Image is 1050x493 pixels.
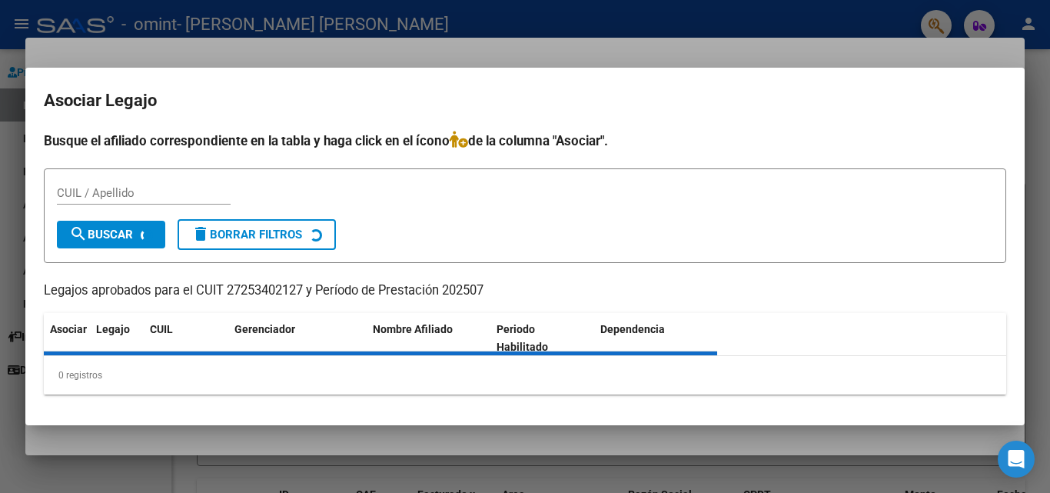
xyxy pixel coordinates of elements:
span: Periodo Habilitado [497,323,548,353]
datatable-header-cell: Gerenciador [228,313,367,364]
mat-icon: search [69,225,88,243]
button: Borrar Filtros [178,219,336,250]
span: Borrar Filtros [191,228,302,242]
span: Nombre Afiliado [373,323,453,335]
span: Gerenciador [234,323,295,335]
button: Buscar [57,221,165,248]
span: Buscar [69,228,133,242]
mat-icon: delete [191,225,210,243]
datatable-header-cell: CUIL [144,313,228,364]
datatable-header-cell: Nombre Afiliado [367,313,490,364]
h2: Asociar Legajo [44,86,1006,115]
div: 0 registros [44,356,1006,395]
span: CUIL [150,323,173,335]
datatable-header-cell: Asociar [44,313,90,364]
p: Legajos aprobados para el CUIT 27253402127 y Período de Prestación 202507 [44,281,1006,301]
span: Dependencia [600,323,665,335]
span: Asociar [50,323,87,335]
datatable-header-cell: Dependencia [594,313,718,364]
datatable-header-cell: Periodo Habilitado [490,313,594,364]
span: Legajo [96,323,130,335]
datatable-header-cell: Legajo [90,313,144,364]
h4: Busque el afiliado correspondiente en la tabla y haga click en el ícono de la columna "Asociar". [44,131,1006,151]
div: Open Intercom Messenger [998,441,1035,478]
